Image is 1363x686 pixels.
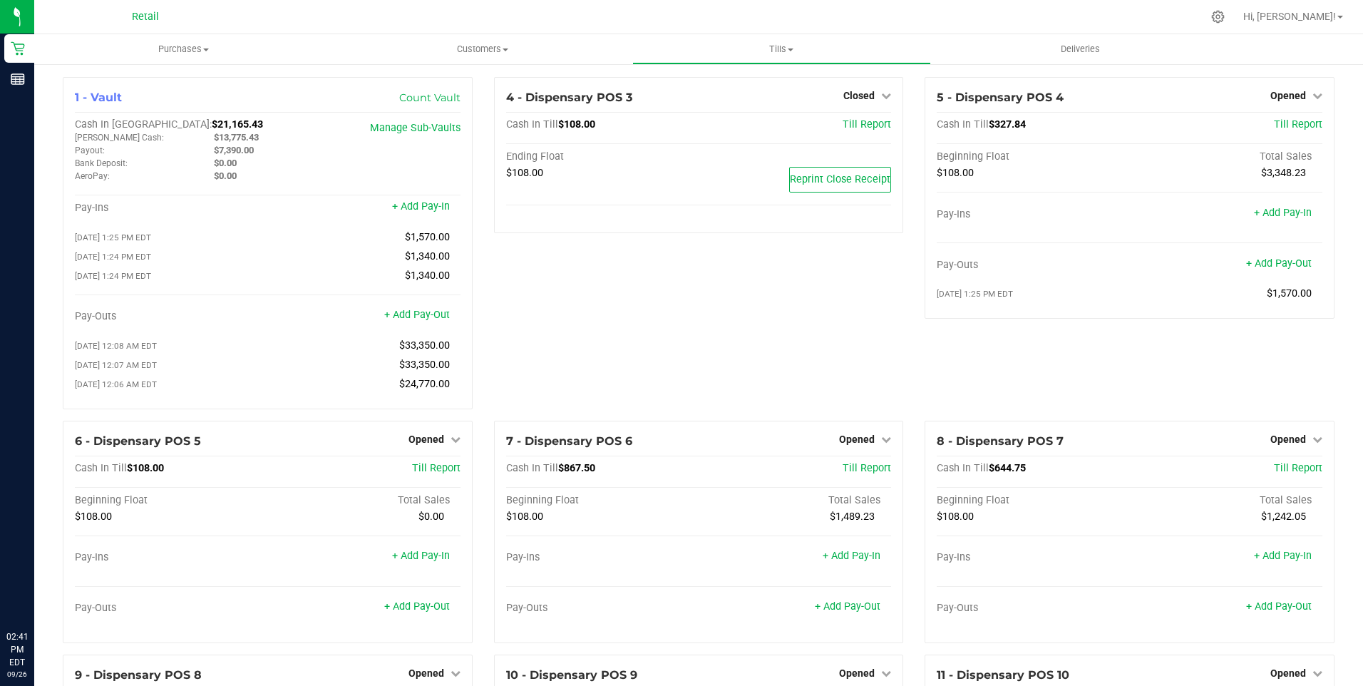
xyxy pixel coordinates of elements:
span: $0.00 [214,170,237,181]
span: $1,489.23 [830,511,875,523]
span: Cash In Till [937,118,989,130]
span: Reprint Close Receipt [790,173,890,185]
a: Deliveries [931,34,1230,64]
a: Tills [632,34,931,64]
a: + Add Pay-In [392,200,450,213]
button: Reprint Close Receipt [789,167,891,193]
span: Cash In Till [506,118,558,130]
span: 5 - Dispensary POS 4 [937,91,1064,104]
span: Opened [1270,434,1306,445]
div: Pay-Outs [937,602,1129,615]
div: Pay-Outs [937,259,1129,272]
span: $1,242.05 [1261,511,1306,523]
a: + Add Pay-In [392,550,450,562]
iframe: Resource center [14,572,57,615]
span: $1,570.00 [1267,287,1312,300]
span: $644.75 [989,462,1026,474]
span: $108.00 [558,118,595,130]
div: Total Sales [1130,150,1322,163]
span: 10 - Dispensary POS 9 [506,668,637,682]
inline-svg: Retail [11,41,25,56]
div: Beginning Float [937,494,1129,507]
div: Pay-Ins [75,551,267,564]
a: Purchases [34,34,333,64]
span: 1 - Vault [75,91,122,104]
span: Opened [408,667,444,679]
a: Till Report [843,118,891,130]
a: + Add Pay-Out [815,600,880,613]
span: $3,348.23 [1261,167,1306,179]
span: 11 - Dispensary POS 10 [937,668,1069,682]
span: $33,350.00 [399,339,450,352]
span: [DATE] 1:25 PM EDT [937,289,1013,299]
span: [DATE] 1:24 PM EDT [75,271,151,281]
span: $867.50 [558,462,595,474]
span: $33,350.00 [399,359,450,371]
a: + Add Pay-Out [384,309,450,321]
div: Beginning Float [506,494,699,507]
span: $21,165.43 [212,118,263,130]
div: Total Sales [699,494,891,507]
span: [PERSON_NAME] Cash: [75,133,164,143]
p: 02:41 PM EDT [6,630,28,669]
span: Bank Deposit: [75,158,128,168]
span: Payout: [75,145,105,155]
a: + Add Pay-In [1254,550,1312,562]
span: Hi, [PERSON_NAME]! [1243,11,1336,22]
a: + Add Pay-In [823,550,880,562]
span: $327.84 [989,118,1026,130]
div: Pay-Outs [75,602,267,615]
a: + Add Pay-In [1254,207,1312,219]
div: Pay-Ins [75,202,267,215]
span: $0.00 [418,511,444,523]
span: $13,775.43 [214,132,259,143]
span: $1,570.00 [405,231,450,243]
span: $1,340.00 [405,250,450,262]
span: 7 - Dispensary POS 6 [506,434,632,448]
span: $108.00 [127,462,164,474]
span: Tills [633,43,930,56]
p: 09/26 [6,669,28,680]
span: Customers [334,43,631,56]
a: + Add Pay-Out [1246,257,1312,270]
div: Pay-Ins [937,551,1129,564]
span: 9 - Dispensary POS 8 [75,668,202,682]
span: Cash In Till [937,462,989,474]
span: Cash In Till [75,462,127,474]
span: 6 - Dispensary POS 5 [75,434,201,448]
div: Beginning Float [75,494,267,507]
span: Cash In [GEOGRAPHIC_DATA]: [75,118,212,130]
span: Till Report [843,462,891,474]
span: [DATE] 12:08 AM EDT [75,341,157,351]
span: Closed [843,90,875,101]
span: $108.00 [506,511,543,523]
div: Pay-Ins [506,551,699,564]
div: Pay-Outs [75,310,267,323]
span: $108.00 [937,511,974,523]
div: Pay-Outs [506,602,699,615]
span: $108.00 [937,167,974,179]
span: $108.00 [506,167,543,179]
span: $1,340.00 [405,270,450,282]
span: $0.00 [214,158,237,168]
span: Opened [839,434,875,445]
span: [DATE] 1:24 PM EDT [75,252,151,262]
span: Deliveries [1041,43,1119,56]
span: 4 - Dispensary POS 3 [506,91,632,104]
span: Opened [1270,667,1306,679]
a: + Add Pay-Out [1246,600,1312,613]
span: 8 - Dispensary POS 7 [937,434,1064,448]
div: Total Sales [267,494,460,507]
span: Cash In Till [506,462,558,474]
div: Pay-Ins [937,208,1129,221]
span: [DATE] 1:25 PM EDT [75,232,151,242]
a: Till Report [1274,462,1322,474]
a: Till Report [1274,118,1322,130]
a: + Add Pay-Out [384,600,450,613]
span: $24,770.00 [399,378,450,390]
span: [DATE] 12:06 AM EDT [75,379,157,389]
span: Retail [132,11,159,23]
a: Till Report [412,462,461,474]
